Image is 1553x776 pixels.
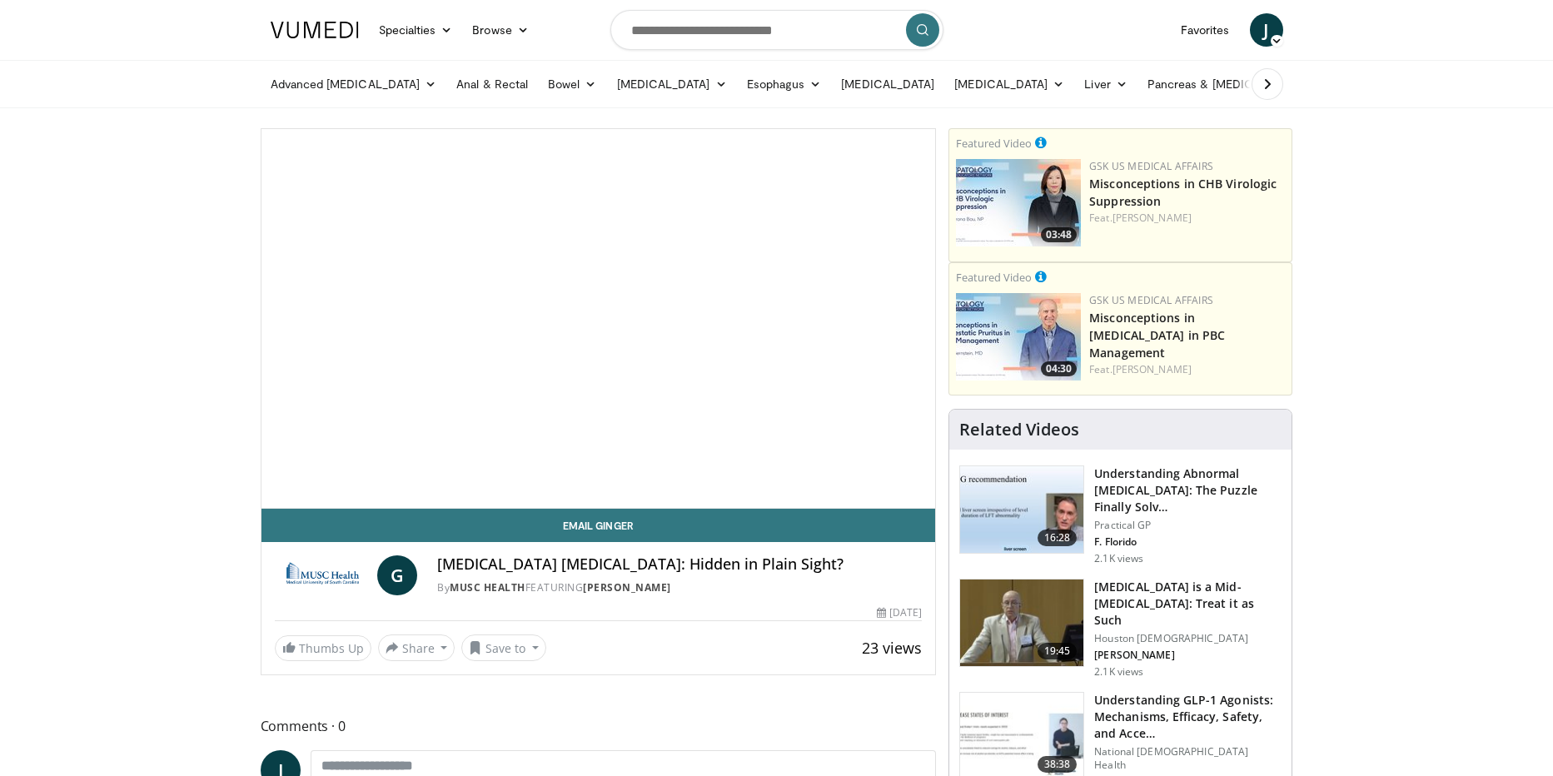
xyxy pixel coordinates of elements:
a: 16:28 Understanding Abnormal [MEDICAL_DATA]: The Puzzle Finally Solv… Practical GP F. Florido 2.1... [959,465,1282,565]
a: J [1250,13,1283,47]
h3: Understanding GLP-1 Agonists: Mechanisms, Efficacy, Safety, and Acce… [1094,692,1282,742]
a: 19:45 [MEDICAL_DATA] is a Mid-[MEDICAL_DATA]: Treat it as Such Houston [DEMOGRAPHIC_DATA] [PERSON... [959,579,1282,679]
a: [MEDICAL_DATA] [944,67,1074,101]
a: [MEDICAL_DATA] [607,67,737,101]
div: Feat. [1089,362,1285,377]
img: MUSC Health [275,555,371,595]
span: 38:38 [1038,756,1078,773]
small: Featured Video [956,136,1032,151]
a: GSK US Medical Affairs [1089,293,1213,307]
div: [DATE] [877,605,922,620]
img: 59d1e413-5879-4b2e-8b0a-b35c7ac1ec20.jpg.150x105_q85_crop-smart_upscale.jpg [956,159,1081,246]
a: Thumbs Up [275,635,371,661]
a: Esophagus [737,67,832,101]
h3: [MEDICAL_DATA] is a Mid-[MEDICAL_DATA]: Treat it as Such [1094,579,1282,629]
a: Email Ginger [261,509,936,542]
a: Misconceptions in [MEDICAL_DATA] in PBC Management [1089,310,1225,361]
small: Featured Video [956,270,1032,285]
p: National [DEMOGRAPHIC_DATA] Health [1094,745,1282,772]
a: G [377,555,417,595]
a: Pancreas & [MEDICAL_DATA] [1137,67,1332,101]
span: 03:48 [1041,227,1077,242]
a: 03:48 [956,159,1081,246]
a: 04:30 [956,293,1081,381]
p: F. Florido [1094,535,1282,549]
a: Favorites [1171,13,1240,47]
span: 04:30 [1041,361,1077,376]
a: [PERSON_NAME] [583,580,671,594]
button: Save to [461,634,546,661]
span: 19:45 [1038,643,1078,659]
a: [PERSON_NAME] [1112,211,1192,225]
div: Feat. [1089,211,1285,226]
input: Search topics, interventions [610,10,943,50]
a: GSK US Medical Affairs [1089,159,1213,173]
a: Anal & Rectal [446,67,538,101]
a: [MEDICAL_DATA] [831,67,944,101]
a: [PERSON_NAME] [1112,362,1192,376]
p: 2.1K views [1094,552,1143,565]
img: 747e94ab-1cae-4bba-8046-755ed87a7908.150x105_q85_crop-smart_upscale.jpg [960,580,1083,666]
img: VuMedi Logo [271,22,359,38]
p: [PERSON_NAME] [1094,649,1282,662]
span: 16:28 [1038,530,1078,546]
a: Bowel [538,67,606,101]
img: aa8aa058-1558-4842-8c0c-0d4d7a40e65d.jpg.150x105_q85_crop-smart_upscale.jpg [956,293,1081,381]
h3: Understanding Abnormal [MEDICAL_DATA]: The Puzzle Finally Solv… [1094,465,1282,515]
div: By FEATURING [437,580,922,595]
span: Comments 0 [261,715,937,737]
p: Houston [DEMOGRAPHIC_DATA] [1094,632,1282,645]
a: Advanced [MEDICAL_DATA] [261,67,447,101]
a: Browse [462,13,539,47]
button: Share [378,634,455,661]
p: 2.1K views [1094,665,1143,679]
span: 23 views [862,638,922,658]
a: Misconceptions in CHB Virologic Suppression [1089,176,1277,209]
a: Specialties [369,13,463,47]
a: MUSC Health [450,580,525,594]
a: Liver [1074,67,1137,101]
img: 756ba46d-873c-446a-bef7-b53f94477476.150x105_q85_crop-smart_upscale.jpg [960,466,1083,553]
p: Practical GP [1094,519,1282,532]
video-js: Video Player [261,129,936,509]
h4: [MEDICAL_DATA] [MEDICAL_DATA]: Hidden in Plain Sight? [437,555,922,574]
h4: Related Videos [959,420,1079,440]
